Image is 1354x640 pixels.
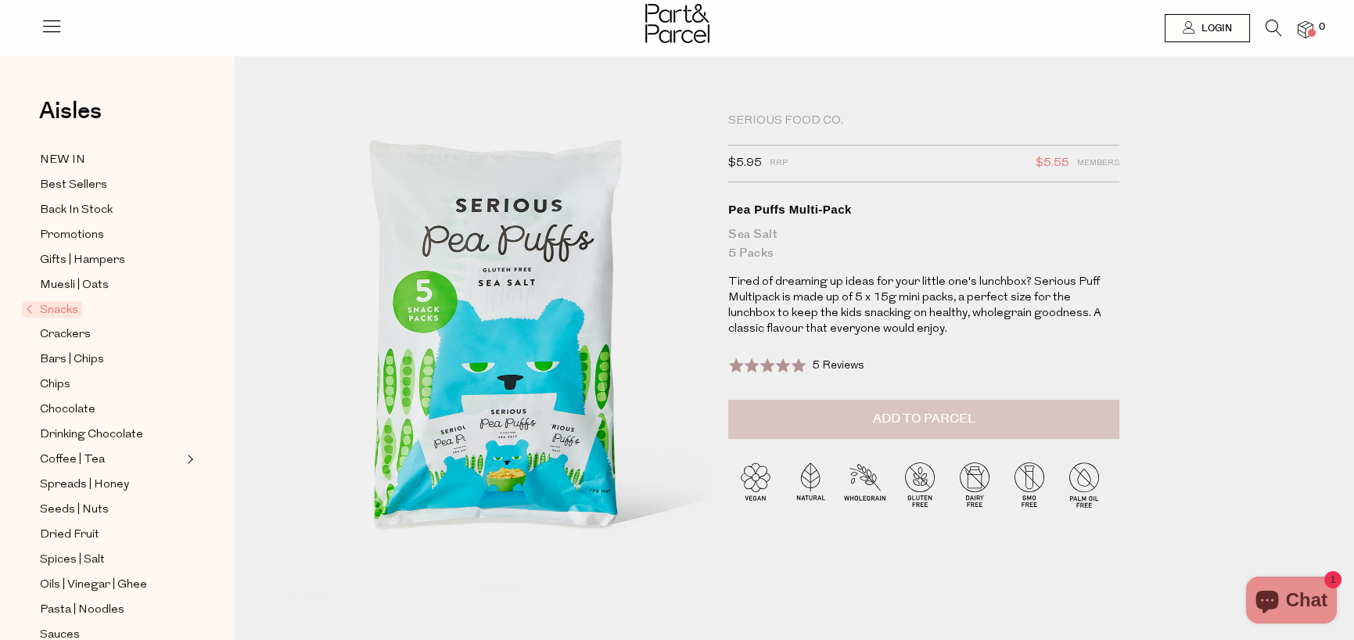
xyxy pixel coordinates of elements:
[40,201,113,220] span: Back In Stock
[1077,153,1119,174] span: Members
[40,576,147,595] span: Oils | Vinegar | Ghee
[40,151,85,170] span: NEW IN
[770,153,788,174] span: RRP
[947,457,1002,512] img: P_P-ICONS-Live_Bec_V11_Dairy_Free.svg
[728,400,1119,439] button: Add to Parcel
[40,601,124,620] span: Pasta | Noodles
[1298,21,1313,38] a: 0
[40,475,182,494] a: Spreads | Honey
[1165,14,1250,42] a: Login
[40,225,182,245] a: Promotions
[26,300,182,319] a: Snacks
[40,226,104,245] span: Promotions
[40,350,182,369] a: Bars | Chips
[40,550,182,570] a: Spices | Salt
[892,457,947,512] img: P_P-ICONS-Live_Bec_V11_Gluten_Free.svg
[40,250,182,270] a: Gifts | Hampers
[40,251,125,270] span: Gifts | Hampers
[873,410,975,428] span: Add to Parcel
[40,325,182,344] a: Crackers
[40,175,182,195] a: Best Sellers
[783,457,838,512] img: P_P-ICONS-Live_Bec_V11_Natural.svg
[40,200,182,220] a: Back In Stock
[728,457,783,512] img: P_P-ICONS-Live_Bec_V11_Vegan.svg
[645,4,709,43] img: Part&Parcel
[812,360,864,372] span: 5 Reviews
[1315,20,1329,34] span: 0
[40,325,91,344] span: Crackers
[39,94,102,128] span: Aisles
[183,450,194,469] button: Expand/Collapse Coffee | Tea
[838,457,892,512] img: P_P-ICONS-Live_Bec_V11_Wholegrain.svg
[40,376,70,394] span: Chips
[282,119,705,618] img: Pea Puffs Multi-Pack
[40,401,95,419] span: Chocolate
[40,526,99,545] span: Dried Fruit
[40,400,182,419] a: Chocolate
[1241,577,1341,627] inbox-online-store-chat: Shopify online store chat
[1057,457,1112,512] img: P_P-ICONS-Live_Bec_V11_Palm_Oil_Free.svg
[22,301,82,318] span: Snacks
[40,451,105,469] span: Coffee | Tea
[40,500,182,520] a: Seeds | Nuts
[40,375,182,394] a: Chips
[728,153,762,174] span: $5.95
[728,275,1119,337] p: Tired of dreaming up ideas for your little one's lunchbox? Serious Puff Multipack is made up of 5...
[40,351,104,369] span: Bars | Chips
[1002,457,1057,512] img: P_P-ICONS-Live_Bec_V11_GMO_Free.svg
[728,113,1119,129] div: Serious Food Co.
[40,501,109,520] span: Seeds | Nuts
[39,99,102,138] a: Aisles
[728,202,1119,218] div: Pea Puffs Multi-Pack
[728,225,1119,263] div: Sea Salt 5 Packs
[1198,22,1232,35] span: Login
[40,575,182,595] a: Oils | Vinegar | Ghee
[40,525,182,545] a: Dried Fruit
[40,176,107,195] span: Best Sellers
[40,426,143,444] span: Drinking Chocolate
[40,150,182,170] a: NEW IN
[40,276,109,295] span: Muesli | Oats
[40,450,182,469] a: Coffee | Tea
[40,600,182,620] a: Pasta | Noodles
[40,551,105,570] span: Spices | Salt
[40,275,182,295] a: Muesli | Oats
[40,476,129,494] span: Spreads | Honey
[1036,153,1069,174] span: $5.55
[40,425,182,444] a: Drinking Chocolate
